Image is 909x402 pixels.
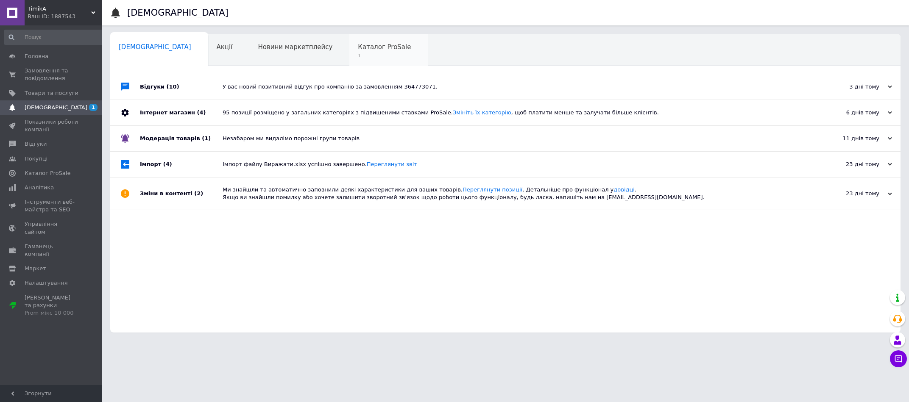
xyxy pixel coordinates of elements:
[140,152,223,177] div: Імпорт
[25,118,78,133] span: Показники роботи компанії
[358,53,411,59] span: 1
[140,177,223,210] div: Зміни в контенті
[28,13,102,20] div: Ваш ID: 1887543
[25,198,78,213] span: Інструменти веб-майстра та SEO
[202,135,211,141] span: (1)
[197,109,206,116] span: (4)
[807,161,892,168] div: 23 дні тому
[358,43,411,51] span: Каталог ProSale
[223,186,807,201] div: Ми знайшли та автоматично заповнили деякі характеристики для ваших товарів. . Детальніше про функ...
[89,104,98,111] span: 1
[217,43,233,51] span: Акції
[807,135,892,142] div: 11 днів тому
[140,126,223,151] div: Модерація товарів
[258,43,332,51] span: Новини маркетплейсу
[463,186,522,193] a: Переглянути позиції
[223,83,807,91] div: У вас новий позитивний відгук про компанію за замовленням 364773071.
[25,279,68,287] span: Налаштування
[25,140,47,148] span: Відгуки
[25,243,78,258] span: Гаманець компанії
[4,30,110,45] input: Пошук
[127,8,229,18] h1: [DEMOGRAPHIC_DATA]
[807,190,892,197] div: 23 дні тому
[807,109,892,116] div: 6 днів тому
[25,67,78,82] span: Замовлення та повідомлення
[453,109,511,116] a: Змініть їх категорію
[25,294,78,317] span: [PERSON_NAME] та рахунки
[194,190,203,197] span: (2)
[367,161,417,167] a: Переглянути звіт
[223,109,807,116] div: 95 позиції розміщено у загальних категоріях з підвищеними ставками ProSale. , щоб платити менше т...
[890,350,907,367] button: Чат з покупцем
[223,135,807,142] div: Незабаром ми видалімо порожні групи товарів
[28,5,91,13] span: TimikA
[167,83,179,90] span: (10)
[25,184,54,191] span: Аналітика
[613,186,635,193] a: довідці
[25,220,78,236] span: Управління сайтом
[25,309,78,317] div: Prom мікс 10 000
[25,104,87,111] span: [DEMOGRAPHIC_DATA]
[163,161,172,167] span: (4)
[25,89,78,97] span: Товари та послуги
[25,169,70,177] span: Каталог ProSale
[807,83,892,91] div: 3 дні тому
[140,100,223,125] div: Інтернет магазин
[140,74,223,100] div: Відгуки
[25,155,47,163] span: Покупці
[25,53,48,60] span: Головна
[119,43,191,51] span: [DEMOGRAPHIC_DATA]
[25,265,46,272] span: Маркет
[223,161,807,168] div: Імпорт файлу Виражати.xlsx успішно завершено.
